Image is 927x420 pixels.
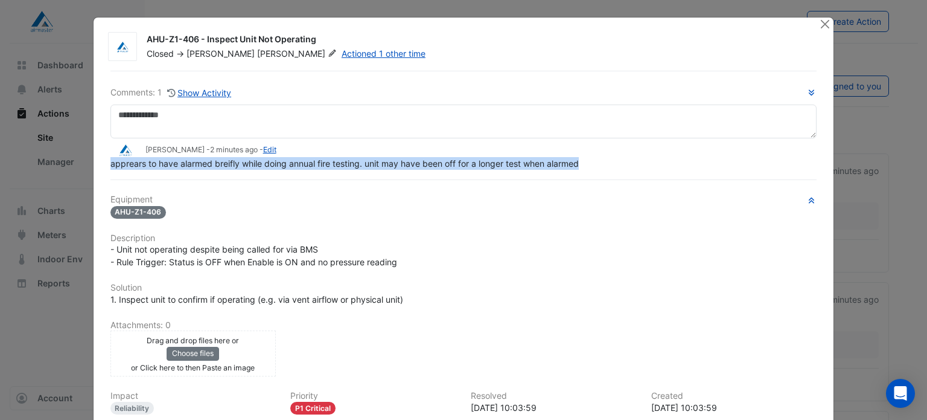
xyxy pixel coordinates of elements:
[263,145,276,154] a: Edit
[167,86,232,100] button: Show Activity
[131,363,255,372] small: or Click here to then Paste an image
[651,391,817,401] h6: Created
[147,336,239,345] small: Drag and drop files here or
[210,145,258,154] span: 2025-08-22 10:04:00
[110,195,817,205] h6: Equipment
[110,320,817,331] h6: Attachments: 0
[176,48,184,59] span: ->
[145,144,276,155] small: [PERSON_NAME] - -
[886,379,915,408] div: Open Intercom Messenger
[186,48,255,59] span: [PERSON_NAME]
[110,144,141,157] img: Airmaster Australia
[110,402,154,415] div: Reliability
[109,41,136,53] img: Airmaster Australia
[167,347,219,360] button: Choose files
[257,48,339,60] span: [PERSON_NAME]
[818,18,831,30] button: Close
[147,33,805,48] div: AHU-Z1-406 - Inspect Unit Not Operating
[471,391,637,401] h6: Resolved
[342,48,425,59] a: Actioned 1 other time
[651,401,817,414] div: [DATE] 10:03:59
[290,402,336,415] div: P1 Critical
[471,401,637,414] div: [DATE] 10:03:59
[110,233,817,244] h6: Description
[147,48,174,59] span: Closed
[110,283,817,293] h6: Solution
[110,158,579,169] span: apprears to have alarmed breifly while doing annual fire testing. unit may have been off for a lo...
[290,391,456,401] h6: Priority
[110,294,403,305] span: 1. Inspect unit to confirm if operating (e.g. via vent airflow or physical unit)
[110,391,276,401] h6: Impact
[110,244,397,267] span: - Unit not operating despite being called for via BMS - Rule Trigger: Status is OFF when Enable i...
[110,86,232,100] div: Comments: 1
[110,206,167,219] span: AHU-Z1-406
